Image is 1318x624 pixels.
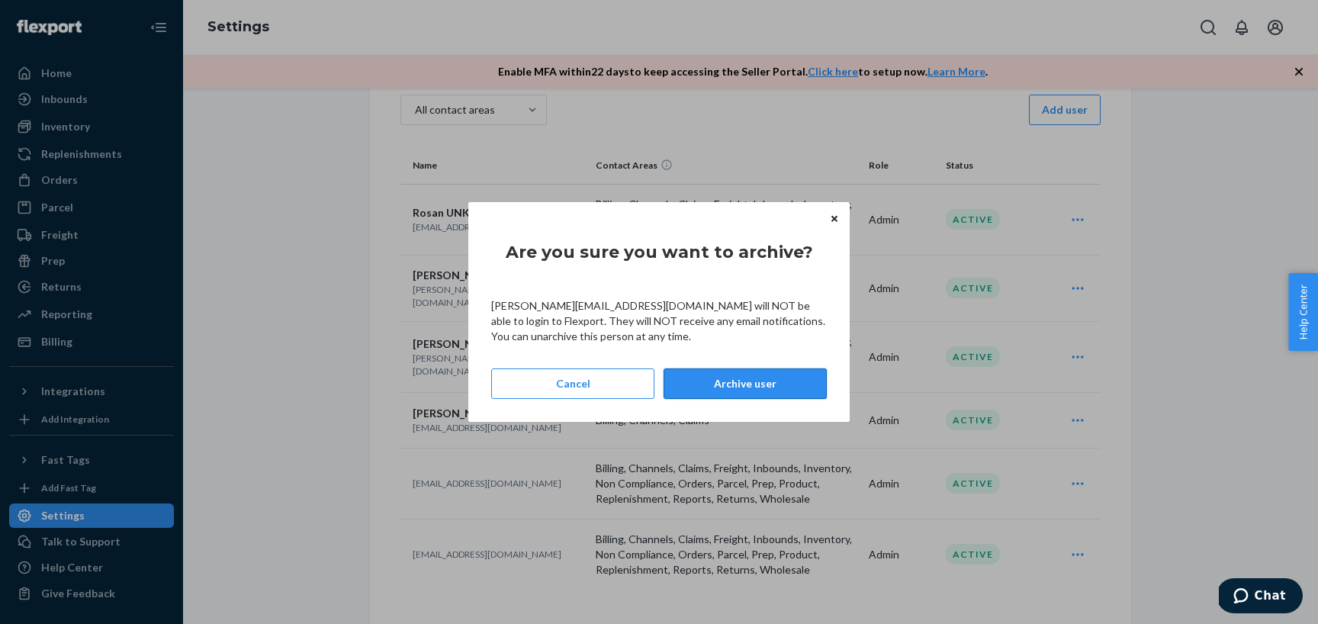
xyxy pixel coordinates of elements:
[827,210,842,227] button: Close
[664,368,827,399] button: Archive user
[491,368,654,399] button: Cancel
[506,240,813,265] h3: Are you sure you want to archive?
[491,298,827,344] div: [PERSON_NAME][EMAIL_ADDRESS][DOMAIN_NAME] will NOT be able to login to Flexport. They will NOT re...
[36,11,67,24] span: Chat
